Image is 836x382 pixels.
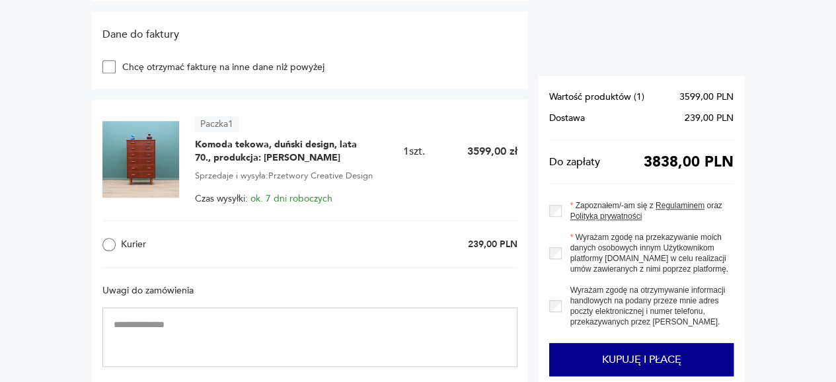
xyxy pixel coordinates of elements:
[562,285,734,327] label: Wyrażam zgodę na otrzymywanie informacji handlowych na podany przeze mnie adres poczty elektronic...
[195,194,332,204] span: Czas wysyłki:
[679,92,734,102] span: 3599,00 PLN
[102,238,116,251] input: Kurier
[467,144,517,159] p: 3599,00 zł
[549,157,600,167] span: Do zapłaty
[102,27,401,42] h2: Dane do faktury
[195,138,360,165] span: Komoda tekowa, duński design, lata 70., produkcja: [PERSON_NAME]
[570,211,642,221] a: Polityką prywatności
[195,116,239,132] article: Paczka 1
[644,157,734,167] span: 3838,00 PLN
[403,144,425,159] span: 1 szt.
[549,92,644,102] span: Wartość produktów ( 1 )
[468,238,517,250] p: 239,00 PLN
[656,201,704,210] a: Regulaminem
[562,200,734,221] label: Zapoznałem/-am się z oraz
[562,232,734,274] label: Wyrażam zgodę na przekazywanie moich danych osobowych innym Użytkownikom platformy [DOMAIN_NAME] ...
[685,113,734,124] span: 239,00 PLN
[102,121,179,198] img: Komoda tekowa, duński design, lata 70., produkcja: Dania
[195,169,373,183] span: Sprzedaje i wysyła: Przetwory Creative Design
[549,343,734,376] button: Kupuję i płacę
[116,61,324,73] label: Chcę otrzymać fakturę na inne dane niż powyżej
[250,192,332,205] span: ok. 7 dni roboczych
[549,113,585,124] span: Dostawa
[102,284,517,297] h3: Uwagi do zamówienia
[102,238,279,251] label: Kurier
